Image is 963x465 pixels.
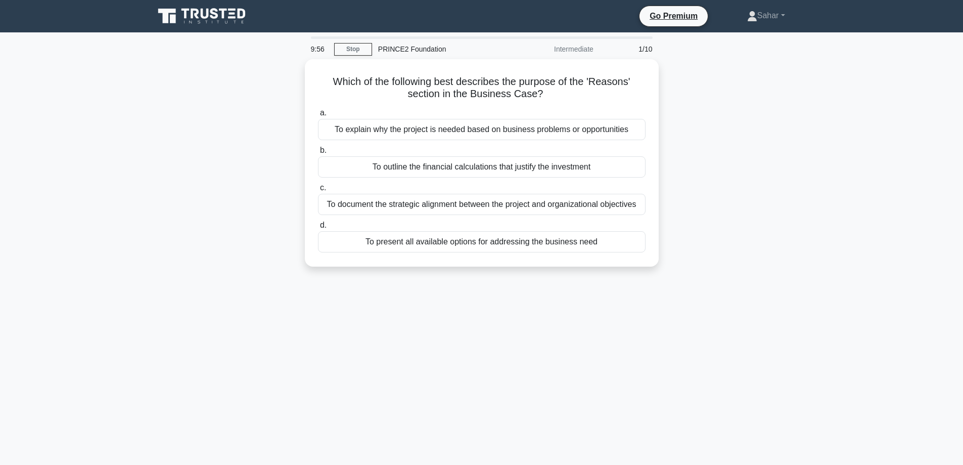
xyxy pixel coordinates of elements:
[320,183,326,192] span: c.
[317,75,647,101] h5: Which of the following best describes the purpose of the 'Reasons' section in the Business Case?
[320,108,327,117] span: a.
[320,146,327,154] span: b.
[318,119,646,140] div: To explain why the project is needed based on business problems or opportunities
[511,39,600,59] div: Intermediate
[644,10,704,22] a: Go Premium
[600,39,659,59] div: 1/10
[320,221,327,229] span: d.
[334,43,372,56] a: Stop
[723,6,809,26] a: Sahar
[318,231,646,252] div: To present all available options for addressing the business need
[372,39,511,59] div: PRINCE2 Foundation
[318,194,646,215] div: To document the strategic alignment between the project and organizational objectives
[318,156,646,178] div: To outline the financial calculations that justify the investment
[305,39,334,59] div: 9:56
